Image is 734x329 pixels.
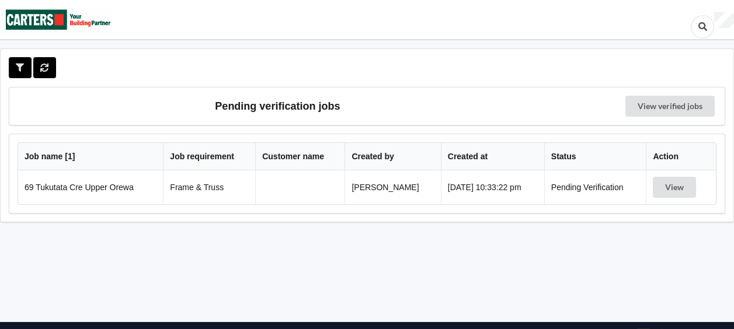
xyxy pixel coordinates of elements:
[544,170,646,204] td: Pending Verification
[6,1,111,38] img: Carters
[345,143,440,170] th: Created by
[18,170,163,204] td: 69 Tukutata Cre Upper Orewa
[714,12,734,29] div: User Profile
[18,96,538,117] h3: Pending verification jobs
[163,170,255,204] td: Frame & Truss
[625,96,715,117] a: View verified jobs
[441,170,544,204] td: [DATE] 10:33:22 pm
[255,143,345,170] th: Customer name
[163,143,255,170] th: Job requirement
[646,143,716,170] th: Action
[544,143,646,170] th: Status
[441,143,544,170] th: Created at
[653,183,698,192] a: View
[653,177,696,198] button: View
[345,170,440,204] td: [PERSON_NAME]
[18,143,163,170] th: Job name [ 1 ]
